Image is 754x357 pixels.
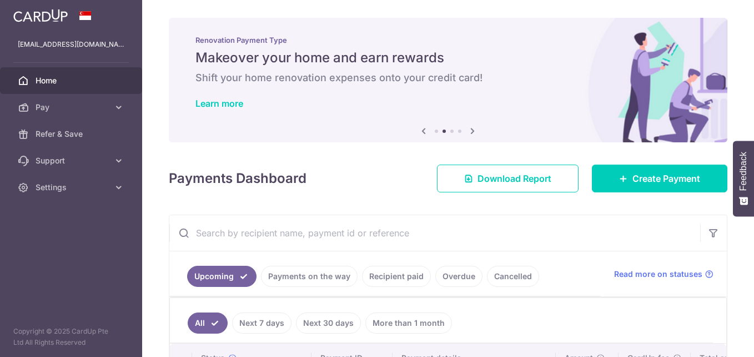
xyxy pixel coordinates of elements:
span: Settings [36,182,109,193]
h4: Payments Dashboard [169,168,306,189]
a: Next 30 days [296,313,361,334]
span: Read more on statuses [614,269,702,280]
span: Create Payment [632,172,700,185]
a: More than 1 month [365,313,452,334]
a: Cancelled [487,266,539,287]
img: Renovation banner [169,18,727,142]
img: CardUp [13,9,68,22]
p: Renovation Payment Type [195,36,701,44]
p: [EMAIL_ADDRESS][DOMAIN_NAME] [18,39,124,50]
a: Payments on the way [261,266,358,287]
input: Search by recipient name, payment id or reference [169,215,700,251]
button: Feedback - Show survey [733,141,754,216]
iframe: Opens a widget where you can find more information [683,324,743,351]
a: Download Report [437,165,579,192]
a: Overdue [435,266,482,287]
a: Read more on statuses [614,269,713,280]
span: Download Report [477,172,551,185]
a: Next 7 days [232,313,291,334]
a: Upcoming [187,266,257,287]
a: Create Payment [592,165,727,192]
span: Pay [36,102,109,113]
h5: Makeover your home and earn rewards [195,49,701,67]
h6: Shift your home renovation expenses onto your credit card! [195,71,701,85]
a: Recipient paid [362,266,431,287]
span: Feedback [738,152,748,191]
span: Support [36,155,109,166]
span: Refer & Save [36,128,109,140]
a: All [188,313,228,334]
a: Learn more [195,98,243,109]
span: Home [36,75,109,86]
